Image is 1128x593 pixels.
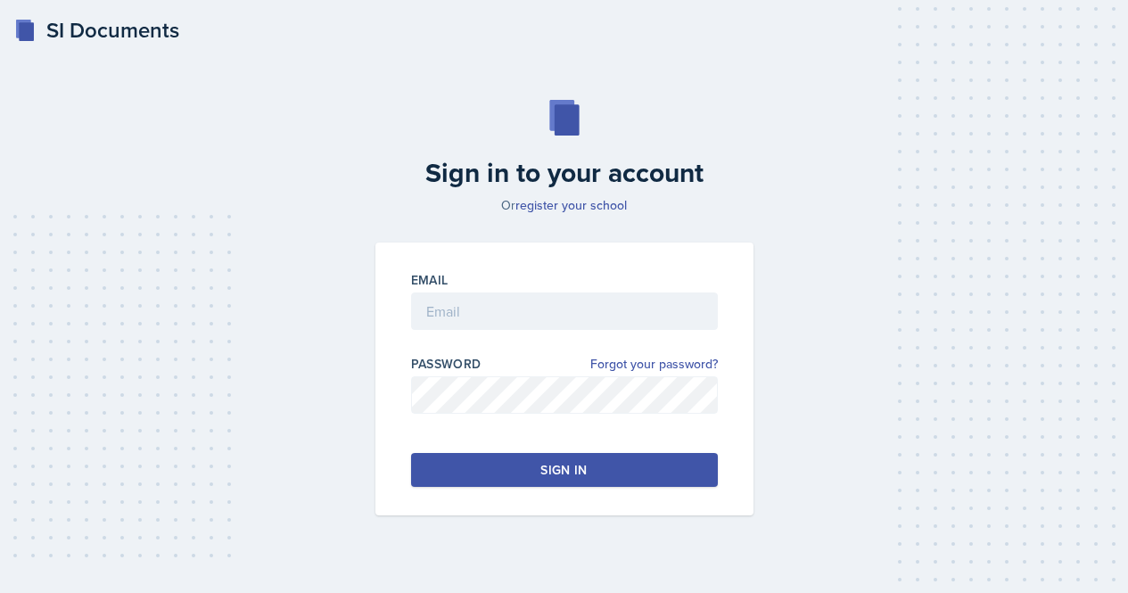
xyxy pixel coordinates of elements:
p: Or [365,196,764,214]
label: Password [411,355,482,373]
h2: Sign in to your account [365,157,764,189]
input: Email [411,292,718,330]
div: Sign in [540,461,587,479]
button: Sign in [411,453,718,487]
a: Forgot your password? [590,355,718,374]
a: register your school [515,196,627,214]
a: SI Documents [14,14,179,46]
label: Email [411,271,449,289]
